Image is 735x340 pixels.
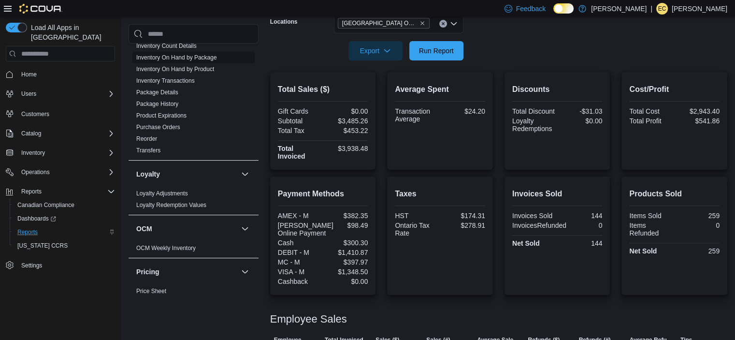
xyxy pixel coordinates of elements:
a: Price Sheet [136,288,166,295]
span: Operations [17,166,115,178]
span: Package History [136,100,178,108]
div: $300.30 [325,239,368,247]
button: Loyalty [239,168,251,180]
a: Loyalty Adjustments [136,190,188,197]
div: OCM [129,242,259,258]
img: Cova [19,4,62,14]
a: Settings [17,260,46,271]
span: Home [21,71,37,78]
button: Reports [2,185,119,198]
div: Subtotal [278,117,321,125]
span: Canadian Compliance [14,199,115,211]
a: Customers [17,108,53,120]
button: Clear input [439,20,447,28]
a: Reorder [136,135,157,142]
button: Operations [17,166,54,178]
div: Pricing [129,285,259,301]
div: $397.97 [325,258,368,266]
span: Users [17,88,115,100]
button: Catalog [2,127,119,140]
span: Price Sheet [136,287,166,295]
span: EC [658,3,666,15]
h2: Total Sales ($) [278,84,368,95]
div: Cash [278,239,321,247]
div: $1,410.87 [325,249,368,256]
a: OCM Weekly Inventory [136,245,196,251]
span: Catalog [17,128,115,139]
span: Transfers [136,147,160,154]
span: Dashboards [17,215,56,222]
h3: Employee Sales [270,313,347,325]
div: 144 [559,212,602,220]
h2: Invoices Sold [512,188,603,200]
span: Settings [21,262,42,269]
a: Inventory On Hand by Product [136,66,214,73]
div: 259 [677,212,720,220]
nav: Complex example [6,63,115,297]
span: Catalog [21,130,41,137]
span: [US_STATE] CCRS [17,242,68,250]
a: Package History [136,101,178,107]
button: Inventory [17,147,49,159]
button: Loyalty [136,169,237,179]
span: Fort York Outpost [338,18,430,29]
div: Loyalty Redemptions [512,117,555,133]
div: Total Tax [278,127,321,134]
h2: Payment Methods [278,188,368,200]
div: $174.31 [442,212,485,220]
div: Items Refunded [629,222,672,237]
span: Loyalty Redemption Values [136,201,206,209]
button: Users [2,87,119,101]
span: Users [21,90,36,98]
div: HST [395,212,438,220]
div: Items Sold [629,212,672,220]
a: Canadian Compliance [14,199,78,211]
div: 0 [677,222,720,229]
div: $1,348.50 [325,268,368,276]
span: Reports [21,188,42,195]
div: $382.35 [325,212,368,220]
a: Inventory Transactions [136,77,195,84]
a: Reports [14,226,42,238]
span: Inventory [17,147,115,159]
a: Package Details [136,89,178,96]
span: Purchase Orders [136,123,180,131]
div: $0.00 [559,117,602,125]
h2: Taxes [395,188,485,200]
button: Remove Fort York Outpost from selection in this group [419,20,425,26]
span: Loyalty Adjustments [136,190,188,197]
button: Inventory [2,146,119,160]
h3: OCM [136,224,152,234]
h2: Average Spent [395,84,485,95]
a: Dashboards [14,213,60,224]
div: $453.22 [325,127,368,134]
div: 144 [559,239,602,247]
button: Pricing [239,266,251,278]
span: Reports [17,228,38,236]
button: [US_STATE] CCRS [10,239,119,252]
button: OCM [239,223,251,235]
div: VISA - M [278,268,321,276]
button: Operations [2,165,119,179]
div: Total Profit [629,117,672,125]
button: Customers [2,106,119,120]
div: Total Cost [629,107,672,115]
span: [GEOGRAPHIC_DATA] Outpost [342,18,418,28]
a: Transfers [136,147,160,154]
span: Run Report [419,46,454,56]
div: Loyalty [129,188,259,215]
div: Elisabeth Chang [656,3,668,15]
span: Canadian Compliance [17,201,74,209]
a: Inventory Count Details [136,43,197,49]
button: Export [348,41,403,60]
div: -$31.03 [559,107,602,115]
div: DEBIT - M [278,249,321,256]
div: AMEX - M [278,212,321,220]
span: Package Details [136,89,178,96]
span: Inventory Count Details [136,42,197,50]
p: [PERSON_NAME] [591,3,647,15]
div: 259 [677,247,720,255]
div: $98.49 [337,222,368,229]
button: Canadian Compliance [10,198,119,212]
a: Dashboards [10,212,119,225]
